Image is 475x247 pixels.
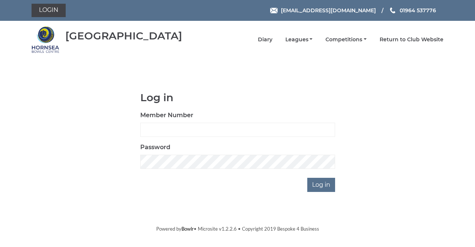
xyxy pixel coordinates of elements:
a: Bowlr [181,226,194,232]
a: Return to Club Website [380,36,443,43]
a: Competitions [325,36,367,43]
div: [GEOGRAPHIC_DATA] [65,30,182,42]
span: 01964 537776 [400,7,436,14]
a: Login [32,4,66,17]
h1: Log in [140,92,335,103]
label: Member Number [140,111,193,120]
a: Leagues [285,36,313,43]
a: Email [EMAIL_ADDRESS][DOMAIN_NAME] [270,6,376,15]
span: [EMAIL_ADDRESS][DOMAIN_NAME] [281,7,376,14]
input: Log in [307,178,335,192]
a: Phone us 01964 537776 [389,6,436,15]
label: Password [140,143,170,152]
a: Diary [258,36,272,43]
img: Phone us [390,7,395,13]
img: Hornsea Bowls Centre [32,26,59,54]
img: Email [270,8,278,13]
span: Powered by • Microsite v1.2.2.6 • Copyright 2019 Bespoke 4 Business [156,226,319,232]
